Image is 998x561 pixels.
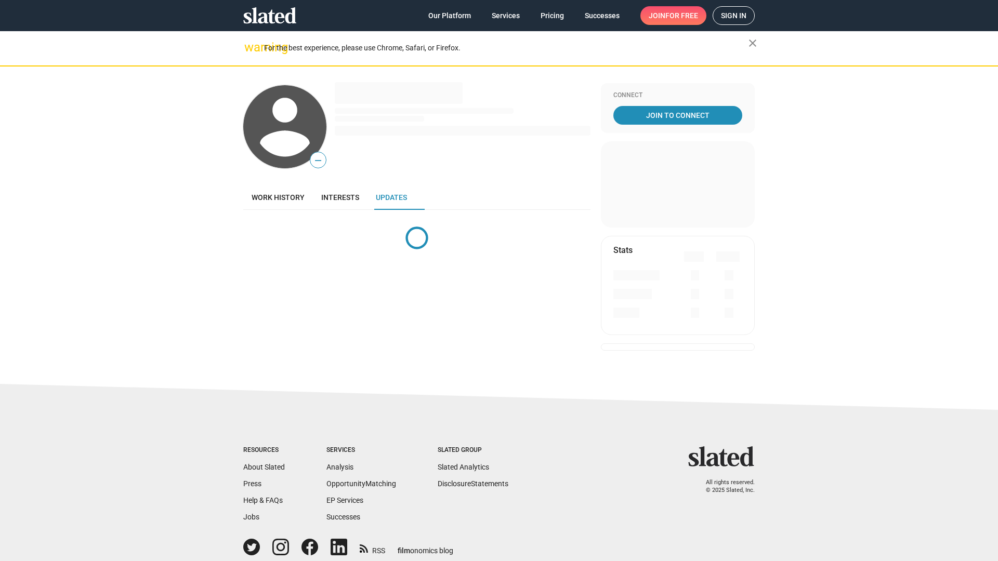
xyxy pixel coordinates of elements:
a: Join To Connect [613,106,742,125]
mat-icon: close [746,37,759,49]
span: Successes [585,6,620,25]
a: DisclosureStatements [438,479,508,488]
a: Pricing [532,6,572,25]
div: For the best experience, please use Chrome, Safari, or Firefox. [264,41,748,55]
a: OpportunityMatching [326,479,396,488]
span: Join To Connect [615,106,740,125]
mat-icon: warning [244,41,257,54]
a: Work history [243,185,313,210]
span: for free [665,6,698,25]
span: film [398,546,410,555]
span: Sign in [721,7,746,24]
span: Services [492,6,520,25]
span: Our Platform [428,6,471,25]
a: Interests [313,185,367,210]
span: Interests [321,193,359,202]
a: Jobs [243,513,259,521]
a: filmonomics blog [398,538,453,556]
span: — [310,154,326,167]
a: Press [243,479,261,488]
div: Slated Group [438,446,508,455]
div: Resources [243,446,285,455]
a: EP Services [326,496,363,504]
a: Services [483,6,528,25]
a: About Slated [243,463,285,471]
span: Work history [252,193,305,202]
div: Connect [613,91,742,100]
span: Join [649,6,698,25]
a: Successes [326,513,360,521]
a: Joinfor free [640,6,706,25]
a: Help & FAQs [243,496,283,504]
mat-card-title: Stats [613,245,633,256]
p: All rights reserved. © 2025 Slated, Inc. [695,479,755,494]
span: Updates [376,193,407,202]
a: RSS [360,540,385,556]
a: Analysis [326,463,353,471]
a: Updates [367,185,415,210]
a: Our Platform [420,6,479,25]
div: Services [326,446,396,455]
a: Sign in [713,6,755,25]
span: Pricing [541,6,564,25]
a: Slated Analytics [438,463,489,471]
a: Successes [576,6,628,25]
